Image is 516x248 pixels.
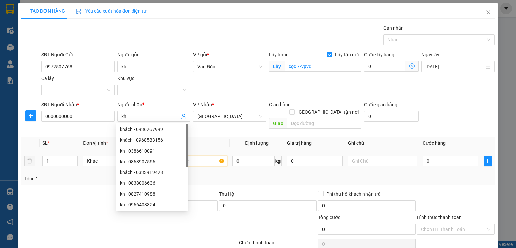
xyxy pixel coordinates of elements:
span: Cước hàng [423,140,446,146]
span: Giao [269,118,287,129]
div: kh - 0838006636 [116,178,188,189]
span: VP Nhận [193,102,212,107]
input: Ngày lấy [425,63,484,70]
div: Người nhận [117,101,190,108]
label: Gán nhãn [383,25,404,31]
div: kh - 0386610091 [120,147,184,155]
div: SĐT Người Gửi [41,51,115,58]
label: Ca lấy [41,76,54,81]
span: plus [484,158,491,164]
span: Đơn vị tính [83,140,108,146]
span: Tổng cước [318,215,340,220]
div: kh - 0868907566 [120,158,184,165]
span: Lấy hàng [269,52,289,57]
span: plus [21,9,26,13]
span: Thu Hộ [219,191,234,197]
span: Yêu cầu xuất hóa đơn điện tử [76,8,147,14]
input: Cước giao hàng [364,111,419,122]
span: TẠO ĐƠN HÀNG [21,8,65,14]
input: Lấy tận nơi [285,61,361,72]
div: khách - 0968583156 [120,136,184,144]
div: kh - 0386610091 [116,146,188,156]
span: dollar-circle [409,63,415,69]
span: Giá trị hàng [287,140,312,146]
div: VP gửi [193,51,266,58]
input: VD: Bàn, Ghế [158,156,227,166]
span: Lấy tận nơi [332,51,361,58]
span: Phí thu hộ khách nhận trả [324,190,383,198]
div: Khu vực [117,75,190,82]
div: Tổng: 1 [24,175,200,182]
span: user-add [181,114,186,119]
span: Hà Nội [197,111,262,121]
span: Giao hàng [269,102,291,107]
div: khách - 0333919428 [120,169,184,176]
span: Khác [87,156,148,166]
img: icon [76,9,81,14]
label: Cước lấy hàng [364,52,394,57]
div: kh - 0868907566 [116,156,188,167]
span: Lấy [269,61,285,72]
th: Ghi chú [345,137,420,150]
div: khách - 0936267999 [116,124,188,135]
div: khách - 0333919428 [116,167,188,178]
button: delete [24,156,35,166]
button: Close [479,3,498,22]
button: plus [484,156,492,166]
span: Vân Đồn [197,61,262,72]
label: Cước giao hàng [364,102,397,107]
div: kh - 0838006636 [120,179,184,187]
div: kh - 0827410988 [120,190,184,198]
span: close [486,10,491,15]
div: SĐT Người Nhận [41,101,115,108]
input: 0 [287,156,343,166]
input: Ghi Chú [348,156,417,166]
input: Dọc đường [287,118,361,129]
span: Định lượng [245,140,269,146]
label: Hình thức thanh toán [417,215,462,220]
span: kg [275,156,282,166]
div: Người gửi [117,51,190,58]
span: SL [42,140,48,146]
div: khách - 0968583156 [116,135,188,146]
div: kh - 0827410988 [116,189,188,199]
div: kh - 0966408324 [116,199,188,210]
span: [GEOGRAPHIC_DATA] tận nơi [295,108,361,116]
span: plus [26,113,36,118]
label: Ngày lấy [421,52,439,57]
div: khách - 0936267999 [120,126,184,133]
input: Cước lấy hàng [364,61,405,72]
button: plus [25,110,36,121]
div: kh - 0966408324 [120,201,184,208]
